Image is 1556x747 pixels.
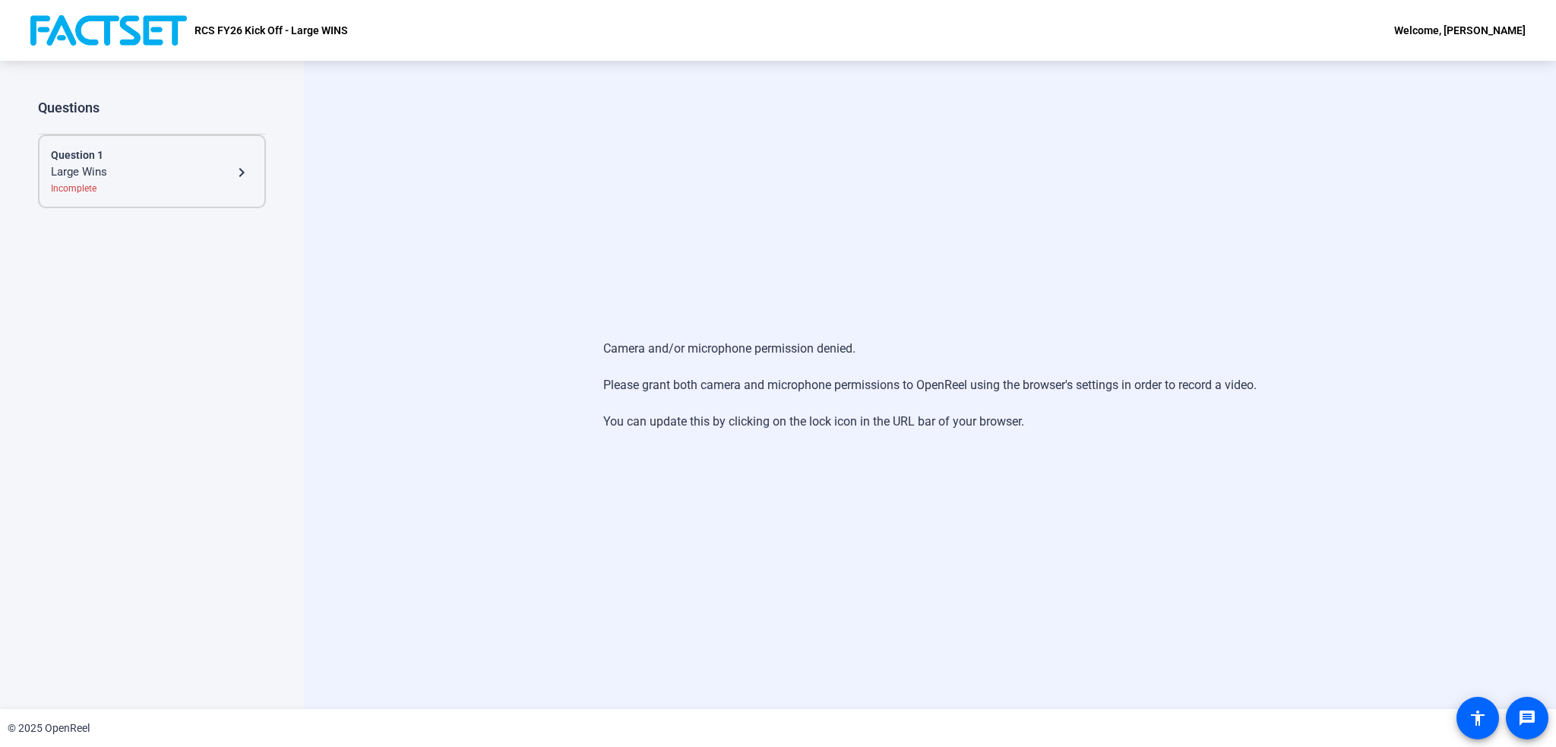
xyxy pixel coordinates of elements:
[8,720,90,736] div: © 2025 OpenReel
[30,15,187,46] img: OpenReel logo
[1518,709,1536,727] mat-icon: message
[603,324,1257,446] div: Camera and/or microphone permission denied. Please grant both camera and microphone permissions t...
[1394,21,1526,40] div: Welcome, [PERSON_NAME]
[232,163,251,182] mat-icon: navigate_next
[51,163,232,182] div: Large Wins
[38,99,266,117] div: Questions
[51,147,253,163] div: Question 1
[1469,709,1487,727] mat-icon: accessibility
[51,182,253,195] div: Incomplete
[194,21,348,40] p: RCS FY26 Kick Off - Large WINS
